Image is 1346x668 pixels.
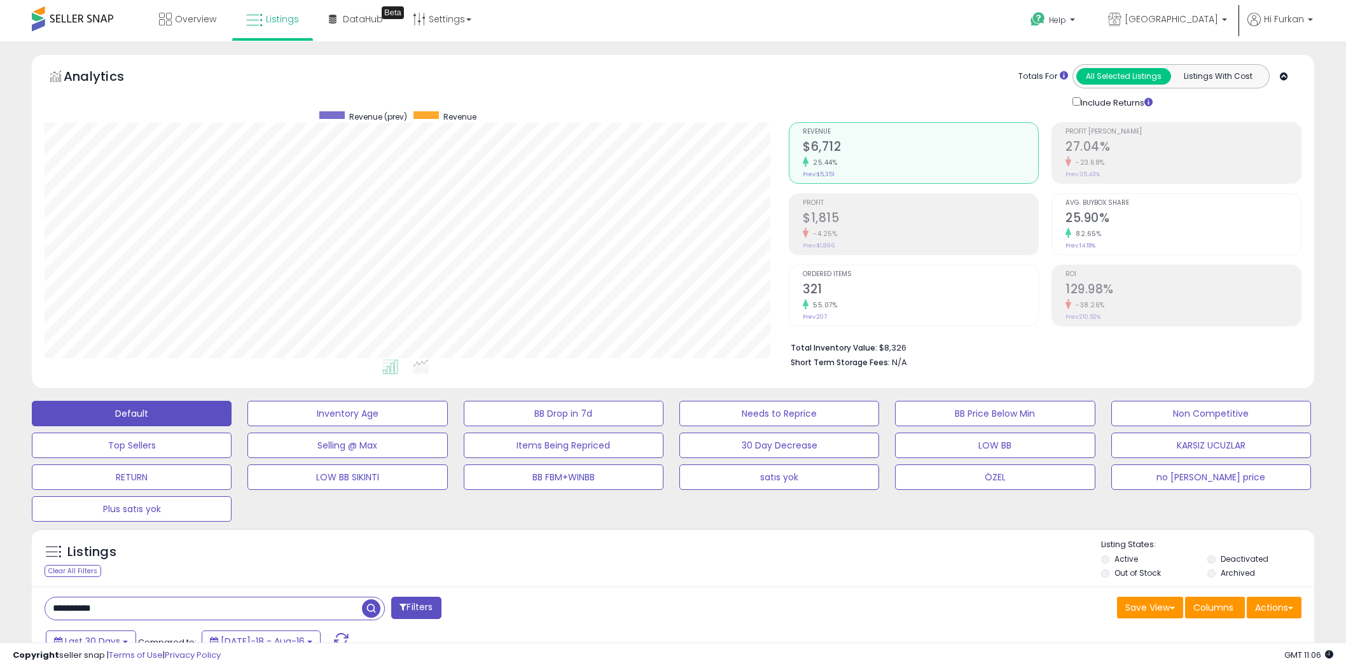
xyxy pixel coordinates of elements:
[343,13,383,25] span: DataHub
[1065,242,1095,249] small: Prev: 14.18%
[46,630,136,652] button: Last 30 Days
[13,650,221,662] div: seller snap | |
[464,433,663,458] button: Items Being Repriced
[803,271,1038,278] span: Ordered Items
[1114,553,1138,564] label: Active
[464,401,663,426] button: BB Drop in 7d
[679,433,879,458] button: 30 Day Decrease
[443,111,476,122] span: Revenue
[892,356,907,368] span: N/A
[1264,13,1304,25] span: Hi Furkan
[247,464,447,490] button: LOW BB SIKINTI
[45,565,101,577] div: Clear All Filters
[1065,200,1301,207] span: Avg. Buybox Share
[67,543,116,561] h5: Listings
[791,342,877,353] b: Total Inventory Value:
[803,242,835,249] small: Prev: $1,896
[175,13,216,25] span: Overview
[1125,13,1218,25] span: [GEOGRAPHIC_DATA]
[679,401,879,426] button: Needs to Reprice
[895,433,1095,458] button: LOW BB
[791,339,1292,354] li: $8,326
[221,635,305,648] span: [DATE]-18 - Aug-16
[1247,13,1313,41] a: Hi Furkan
[1111,433,1311,458] button: KARSIZ UCUZLAR
[1071,158,1105,167] small: -23.68%
[1193,601,1233,614] span: Columns
[791,357,890,368] b: Short Term Storage Fees:
[1170,68,1265,85] button: Listings With Cost
[803,313,827,321] small: Prev: 207
[803,129,1038,136] span: Revenue
[1065,282,1301,299] h2: 129.98%
[808,300,837,310] small: 55.07%
[266,13,299,25] span: Listings
[1185,597,1245,618] button: Columns
[65,635,120,648] span: Last 30 Days
[32,401,232,426] button: Default
[895,464,1095,490] button: ÖZEL
[808,229,837,239] small: -4.25%
[1221,553,1268,564] label: Deactivated
[349,111,407,122] span: Revenue (prev)
[1111,401,1311,426] button: Non Competitive
[1071,300,1105,310] small: -38.26%
[64,67,149,88] h5: Analytics
[679,464,879,490] button: satıs yok
[1065,211,1301,228] h2: 25.90%
[1065,170,1100,178] small: Prev: 35.43%
[808,158,837,167] small: 25.44%
[391,597,441,619] button: Filters
[1065,271,1301,278] span: ROI
[202,630,321,652] button: [DATE]-18 - Aug-16
[1020,2,1088,41] a: Help
[247,401,447,426] button: Inventory Age
[464,464,663,490] button: BB FBM+WINBB
[1071,229,1101,239] small: 82.65%
[1117,597,1183,618] button: Save View
[1065,139,1301,157] h2: 27.04%
[138,636,197,648] span: Compared to:
[1065,313,1100,321] small: Prev: 210.52%
[1221,567,1255,578] label: Archived
[803,200,1038,207] span: Profit
[13,649,59,661] strong: Copyright
[895,401,1095,426] button: BB Price Below Min
[1076,68,1171,85] button: All Selected Listings
[1247,597,1301,618] button: Actions
[32,496,232,522] button: Plus satıs yok
[1030,11,1046,27] i: Get Help
[1065,129,1301,136] span: Profit [PERSON_NAME]
[803,282,1038,299] h2: 321
[1114,567,1161,578] label: Out of Stock
[32,464,232,490] button: RETURN
[1049,15,1066,25] span: Help
[382,6,404,19] div: Tooltip anchor
[1111,464,1311,490] button: no [PERSON_NAME] price
[32,433,232,458] button: Top Sellers
[165,649,221,661] a: Privacy Policy
[1063,95,1168,109] div: Include Returns
[1018,71,1068,83] div: Totals For
[109,649,163,661] a: Terms of Use
[247,433,447,458] button: Selling @ Max
[803,170,835,178] small: Prev: $5,351
[1284,649,1333,661] span: 2025-09-16 11:06 GMT
[803,211,1038,228] h2: $1,815
[803,139,1038,157] h2: $6,712
[1101,539,1314,551] p: Listing States:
